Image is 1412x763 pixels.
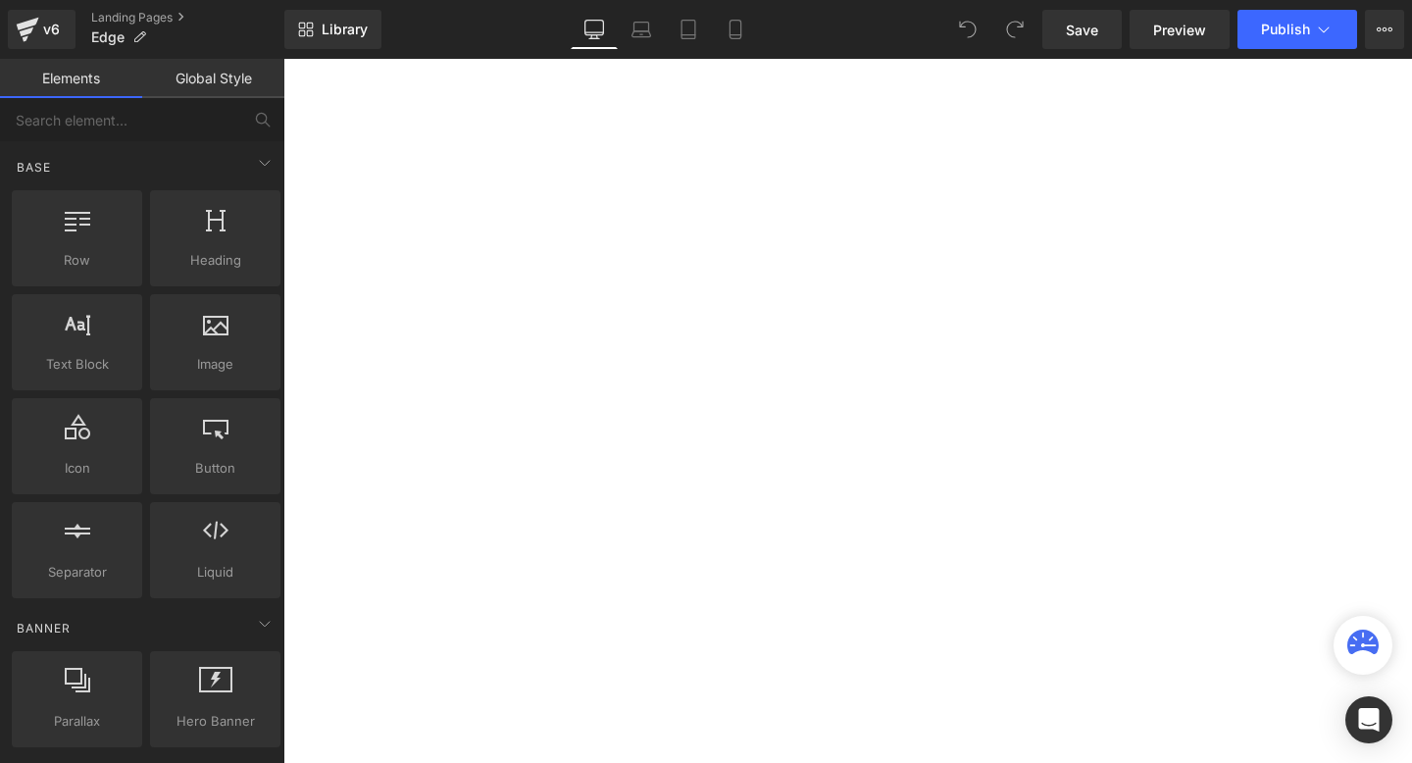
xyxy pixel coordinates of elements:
[618,10,665,49] a: Laptop
[156,250,275,271] span: Heading
[284,10,381,49] a: New Library
[156,711,275,732] span: Hero Banner
[1130,10,1230,49] a: Preview
[18,458,136,479] span: Icon
[91,29,125,45] span: Edge
[1345,696,1392,743] div: Open Intercom Messenger
[18,711,136,732] span: Parallax
[322,21,368,38] span: Library
[8,10,76,49] a: v6
[15,619,73,637] span: Banner
[18,562,136,583] span: Separator
[39,17,64,42] div: v6
[1261,22,1310,37] span: Publish
[995,10,1034,49] button: Redo
[1153,20,1206,40] span: Preview
[1365,10,1404,49] button: More
[712,10,759,49] a: Mobile
[1066,20,1098,40] span: Save
[665,10,712,49] a: Tablet
[142,59,284,98] a: Global Style
[1237,10,1357,49] button: Publish
[15,158,53,177] span: Base
[948,10,987,49] button: Undo
[571,10,618,49] a: Desktop
[18,250,136,271] span: Row
[156,354,275,375] span: Image
[18,354,136,375] span: Text Block
[91,10,284,25] a: Landing Pages
[156,458,275,479] span: Button
[156,562,275,583] span: Liquid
